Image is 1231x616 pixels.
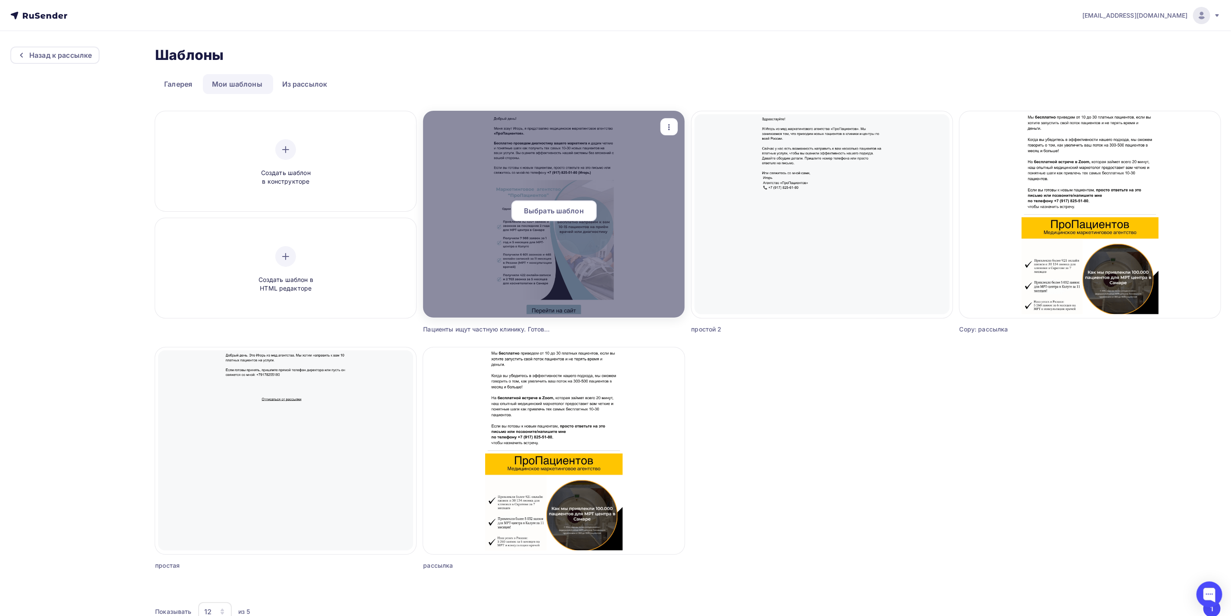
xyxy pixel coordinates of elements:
h2: Шаблоны [155,47,224,64]
a: Галерея [155,74,201,94]
span: [EMAIL_ADDRESS][DOMAIN_NAME] [1082,11,1188,20]
span: Создать шаблон в HTML редакторе [245,275,327,293]
a: Из рассылок [273,74,337,94]
span: Создать шаблон в конструкторе [245,169,327,186]
div: из 5 [238,607,250,616]
div: Показывать [155,607,191,616]
div: простой 2 [692,325,821,334]
div: рассылка [423,561,552,570]
a: Мои шаблоны [203,74,271,94]
div: простая [155,561,284,570]
div: Пациенты ищут частную клинику. Готовы направить к вам! [423,325,552,334]
a: [EMAIL_ADDRESS][DOMAIN_NAME] [1082,7,1221,24]
div: Назад к рассылке [29,50,92,60]
div: Copy: рассылка [960,325,1089,334]
span: Выбрать шаблон [524,206,584,216]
